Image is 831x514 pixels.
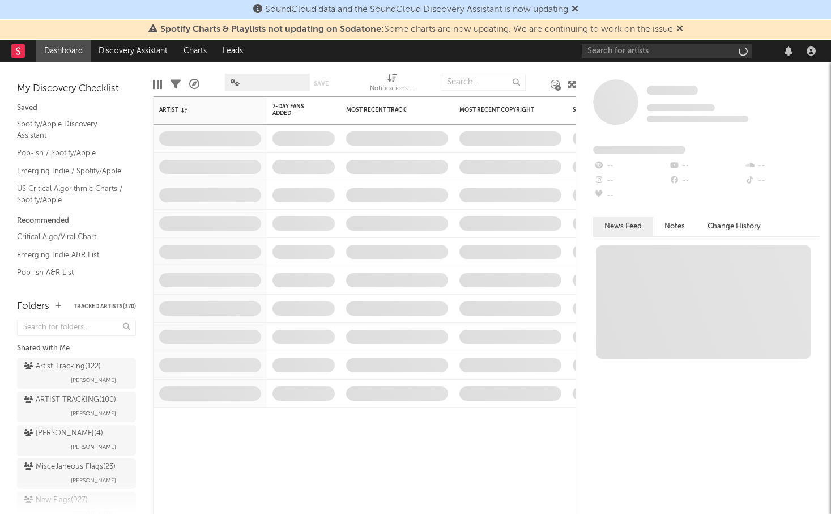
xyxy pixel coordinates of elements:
[17,101,136,115] div: Saved
[17,165,125,177] a: Emerging Indie / Spotify/Apple
[653,217,696,236] button: Notes
[676,25,683,34] span: Dismiss
[160,25,673,34] span: : Some charts are now updating. We are continuing to work on the issue
[17,231,125,243] a: Critical Algo/Viral Chart
[441,74,526,91] input: Search...
[24,494,88,507] div: New Flags ( 927 )
[17,425,136,456] a: [PERSON_NAME](4)[PERSON_NAME]
[647,116,748,122] span: 0 fans last week
[370,68,415,101] div: Notifications (Artist)
[71,440,116,454] span: [PERSON_NAME]
[74,304,136,309] button: Tracked Artists(370)
[71,373,116,387] span: [PERSON_NAME]
[668,159,744,173] div: --
[17,118,125,141] a: Spotify/Apple Discovery Assistant
[71,407,116,420] span: [PERSON_NAME]
[744,173,820,188] div: --
[176,40,215,62] a: Charts
[314,80,329,87] button: Save
[647,86,698,95] span: Some Artist
[189,68,199,101] div: A&R Pipeline
[159,107,244,113] div: Artist
[593,188,668,203] div: --
[647,85,698,96] a: Some Artist
[593,173,668,188] div: --
[17,320,136,336] input: Search for folders...
[160,25,381,34] span: Spotify Charts & Playlists not updating on Sodatone
[593,217,653,236] button: News Feed
[71,474,116,487] span: [PERSON_NAME]
[572,5,578,14] span: Dismiss
[17,266,125,279] a: Pop-ish A&R List
[17,214,136,228] div: Recommended
[370,82,415,96] div: Notifications (Artist)
[593,146,685,154] span: Fans Added by Platform
[346,107,431,113] div: Most Recent Track
[36,40,91,62] a: Dashboard
[24,460,116,474] div: Miscellaneous Flags ( 23 )
[153,68,162,101] div: Edit Columns
[573,107,658,113] div: Spotify Monthly Listeners
[24,427,103,440] div: [PERSON_NAME] ( 4 )
[215,40,251,62] a: Leads
[17,342,136,355] div: Shared with Me
[17,147,125,159] a: Pop-ish / Spotify/Apple
[17,358,136,389] a: Artist Tracking(122)[PERSON_NAME]
[17,392,136,422] a: ARTIST TRACKING(100)[PERSON_NAME]
[24,393,116,407] div: ARTIST TRACKING ( 100 )
[171,68,181,101] div: Filters
[647,104,715,111] span: Tracking Since: [DATE]
[24,360,101,373] div: Artist Tracking ( 122 )
[696,217,772,236] button: Change History
[668,173,744,188] div: --
[17,182,125,206] a: US Critical Algorithmic Charts / Spotify/Apple
[91,40,176,62] a: Discovery Assistant
[459,107,544,113] div: Most Recent Copyright
[593,159,668,173] div: --
[17,300,49,313] div: Folders
[17,458,136,489] a: Miscellaneous Flags(23)[PERSON_NAME]
[265,5,568,14] span: SoundCloud data and the SoundCloud Discovery Assistant is now updating
[272,103,318,117] span: 7-Day Fans Added
[582,44,752,58] input: Search for artists
[17,249,125,261] a: Emerging Indie A&R List
[744,159,820,173] div: --
[17,82,136,96] div: My Discovery Checklist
